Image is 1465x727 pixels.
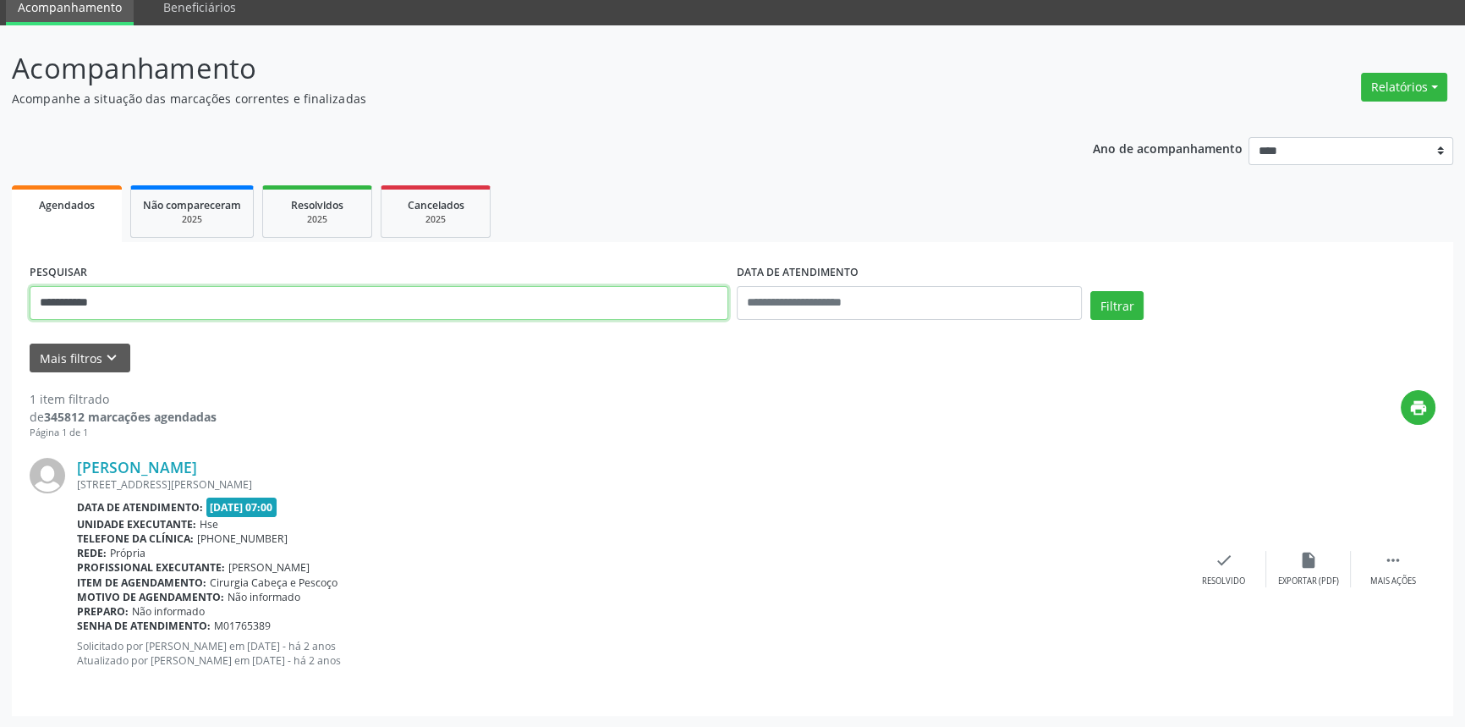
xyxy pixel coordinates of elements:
div: Exportar (PDF) [1278,576,1339,587]
b: Rede: [77,546,107,560]
div: Resolvido [1202,576,1245,587]
span: Hse [200,517,218,531]
span: Resolvidos [291,198,343,212]
span: [DATE] 07:00 [206,498,277,517]
b: Preparo: [77,604,129,619]
div: Mais ações [1370,576,1416,587]
span: Não informado [132,604,205,619]
b: Motivo de agendamento: [77,590,224,604]
span: Agendados [39,198,95,212]
span: Não informado [228,590,300,604]
div: de [30,408,217,426]
b: Data de atendimento: [77,500,203,515]
strong: 345812 marcações agendadas [44,409,217,425]
button: Filtrar [1090,291,1144,320]
p: Acompanhe a situação das marcações correntes e finalizadas [12,90,1021,107]
span: [PHONE_NUMBER] [197,531,288,546]
span: Não compareceram [143,198,241,212]
i: print [1409,399,1428,417]
i: insert_drive_file [1299,551,1318,570]
b: Senha de atendimento: [77,619,211,633]
div: 2025 [143,213,241,226]
label: DATA DE ATENDIMENTO [737,260,859,286]
span: Própria [110,546,145,560]
button: Mais filtroskeyboard_arrow_down [30,344,130,373]
a: [PERSON_NAME] [77,458,197,476]
p: Ano de acompanhamento [1093,137,1243,158]
i: check [1215,551,1233,570]
img: img [30,458,65,493]
p: Acompanhamento [12,47,1021,90]
div: 2025 [275,213,359,226]
span: Cirurgia Cabeça e Pescoço [210,576,337,590]
div: Página 1 de 1 [30,426,217,440]
i:  [1384,551,1402,570]
span: [PERSON_NAME] [228,560,310,575]
b: Unidade executante: [77,517,196,531]
div: [STREET_ADDRESS][PERSON_NAME] [77,477,1182,492]
span: Cancelados [408,198,464,212]
button: print [1401,390,1435,425]
b: Telefone da clínica: [77,531,194,546]
i: keyboard_arrow_down [102,349,121,367]
label: PESQUISAR [30,260,87,286]
button: Relatórios [1361,73,1447,102]
span: M01765389 [214,619,271,633]
div: 2025 [393,213,478,226]
div: 1 item filtrado [30,390,217,408]
p: Solicitado por [PERSON_NAME] em [DATE] - há 2 anos Atualizado por [PERSON_NAME] em [DATE] - há 2 ... [77,639,1182,668]
b: Item de agendamento: [77,576,206,590]
b: Profissional executante: [77,560,225,575]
